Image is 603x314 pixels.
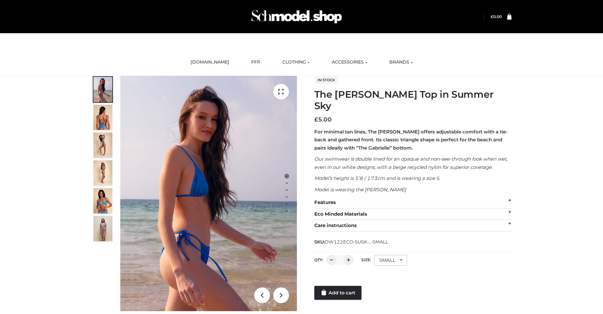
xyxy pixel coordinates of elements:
[385,55,418,69] a: BRANDS
[314,129,508,151] strong: For minimal tan lines, The [PERSON_NAME] offers adjustable comfort with a tie-back and gathered f...
[120,76,297,311] img: 1.Alex-top_SS-1_4464b1e7-c2c9-4e4b-a62c-58381cd673c0 (1)
[249,4,344,29] img: Schmodel Admin 964
[314,116,332,123] bdi: 5.00
[314,208,512,220] div: Eco Minded Materials
[327,55,372,69] a: ACCESSORIES
[314,116,318,123] span: £
[325,239,388,245] span: OW122ECO-SUSK-_-SMALL
[314,187,406,193] em: Model is wearing the [PERSON_NAME]
[491,14,502,19] bdi: 0.00
[93,132,112,158] img: 4.Alex-top_CN-1-1-2.jpg
[314,175,440,181] em: Model’s height is 5’8 / 173cm and is wearing a size S.
[93,105,112,130] img: 5.Alex-top_CN-1-1_1-1.jpg
[314,197,512,208] div: Features
[314,286,361,300] a: Add to cart
[314,156,507,170] em: Our swimwear is double lined for an opaque and non-see-through look when wet, even in our white d...
[93,216,112,241] img: SSVC.jpg
[491,14,493,19] span: £
[314,238,389,246] span: SKU:
[93,77,112,102] img: 1.Alex-top_SS-1_4464b1e7-c2c9-4e4b-a62c-58381cd673c0-1.jpg
[314,76,338,84] span: In stock
[314,257,323,262] label: QTY:
[93,160,112,186] img: 3.Alex-top_CN-1-1-2.jpg
[186,55,234,69] a: [DOMAIN_NAME]
[278,55,314,69] a: CLOTHING
[314,220,512,231] div: Care instructions
[374,255,407,266] div: SMALL
[314,89,512,112] h1: The [PERSON_NAME] Top in Summer Sky
[93,188,112,213] img: 2.Alex-top_CN-1-1-2.jpg
[247,55,265,69] a: FFP
[361,257,371,262] label: Size:
[491,14,502,19] a: £0.00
